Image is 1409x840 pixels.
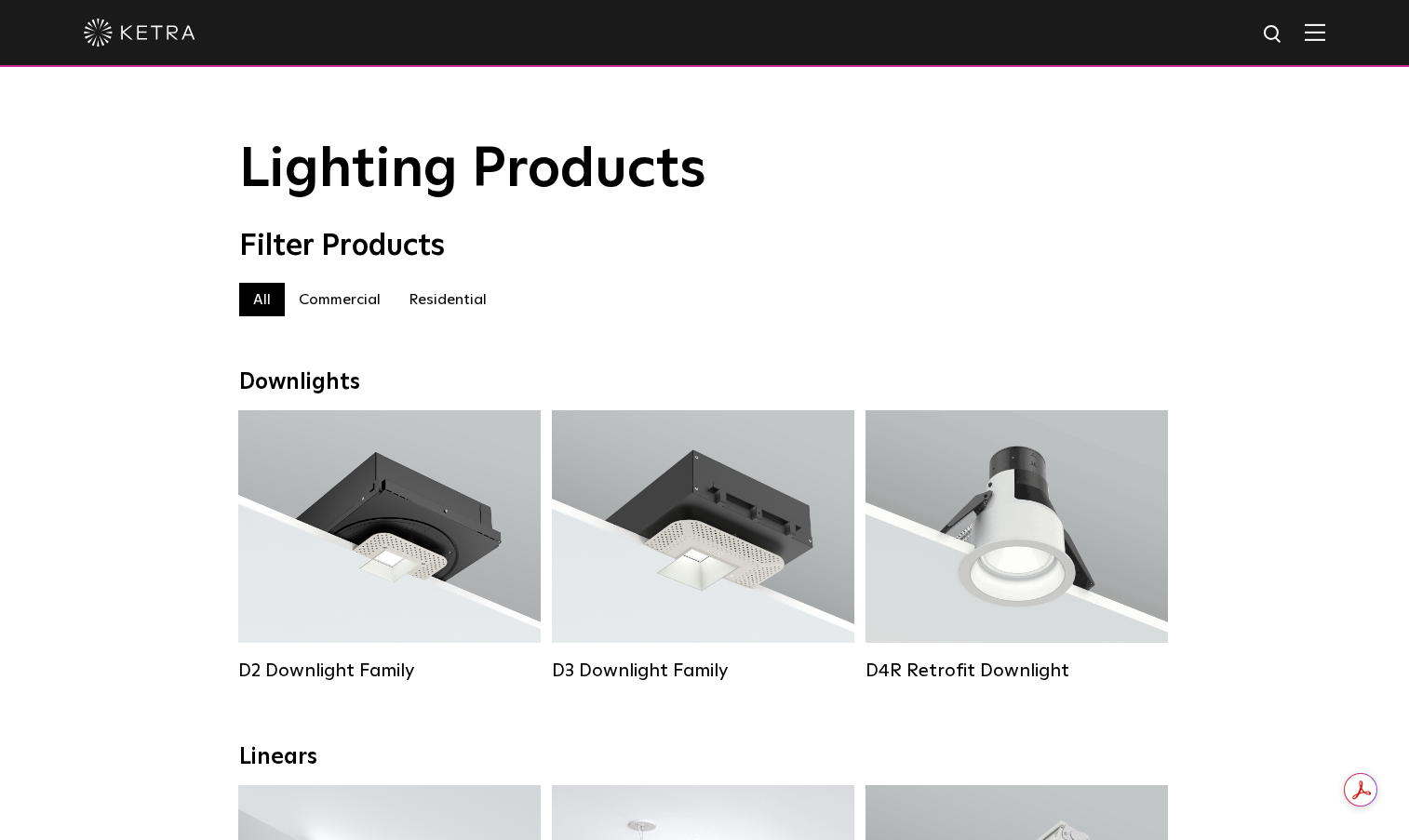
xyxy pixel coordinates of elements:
label: Commercial [285,283,395,316]
div: D2 Downlight Family [238,660,541,682]
img: search icon [1262,23,1285,47]
span: Lighting Products [239,142,706,198]
a: D3 Downlight Family Lumen Output:700 / 900 / 1100Colors:White / Black / Silver / Bronze / Paintab... [552,410,854,682]
img: Hamburger%20Nav.svg [1305,23,1325,41]
label: All [239,283,285,316]
img: ketra-logo-2019-white [84,19,195,47]
div: Downlights [239,369,1170,396]
label: Residential [395,283,501,316]
div: Linears [239,744,1170,771]
a: D4R Retrofit Downlight Lumen Output:800Colors:White / BlackBeam Angles:15° / 25° / 40° / 60°Watta... [866,410,1168,682]
div: D4R Retrofit Downlight [866,660,1168,682]
a: D2 Downlight Family Lumen Output:1200Colors:White / Black / Gloss Black / Silver / Bronze / Silve... [238,410,541,682]
div: Filter Products [239,229,1170,264]
div: D3 Downlight Family [552,660,854,682]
